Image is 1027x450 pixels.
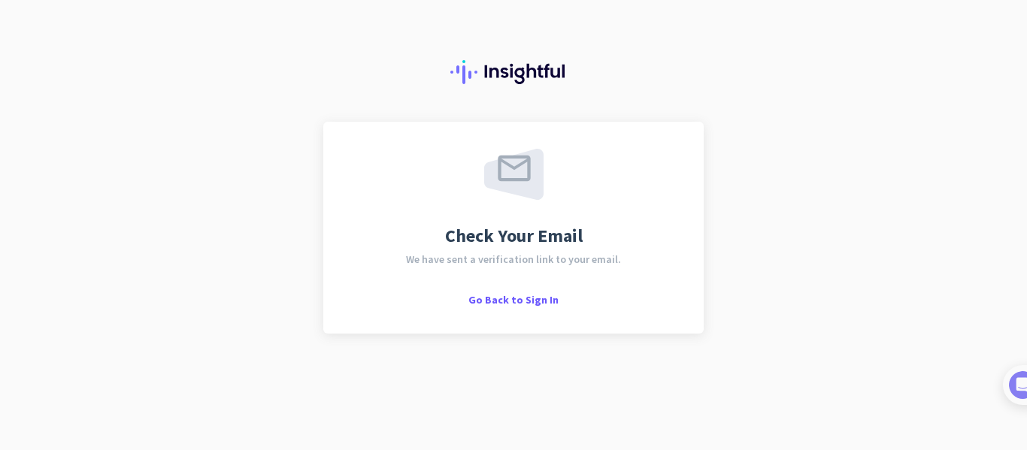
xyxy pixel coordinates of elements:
[468,293,559,307] span: Go Back to Sign In
[484,149,544,200] img: email-sent
[445,227,583,245] span: Check Your Email
[406,254,621,264] span: We have sent a verification link to your email.
[450,60,577,84] img: Insightful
